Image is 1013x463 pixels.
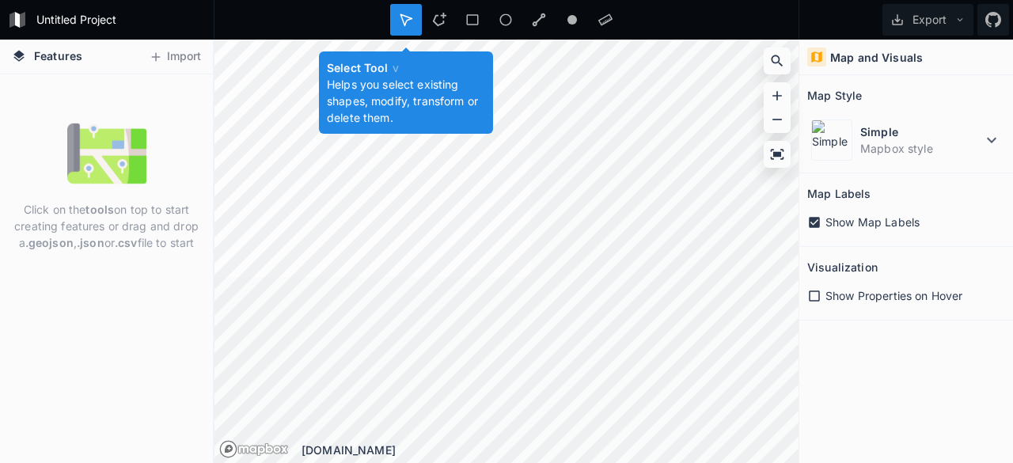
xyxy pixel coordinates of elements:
[860,123,982,140] dt: Simple
[25,236,74,249] strong: .geojson
[807,83,862,108] h2: Map Style
[34,47,82,64] span: Features
[830,49,923,66] h4: Map and Visuals
[12,201,201,251] p: Click on the on top to start creating features or drag and drop a , or file to start
[327,59,485,76] h4: Select Tool
[807,181,871,206] h2: Map Labels
[807,255,878,279] h2: Visualization
[67,114,146,193] img: empty
[393,61,399,74] span: v
[219,440,237,458] a: Mapbox logo
[327,76,485,126] p: Helps you select existing shapes, modify, transform or delete them.
[882,4,973,36] button: Export
[77,236,104,249] strong: .json
[825,214,920,230] span: Show Map Labels
[302,442,799,458] div: [DOMAIN_NAME]
[811,120,852,161] img: Simple
[219,440,289,458] a: Mapbox logo
[860,140,982,157] dd: Mapbox style
[141,44,209,70] button: Import
[825,287,962,304] span: Show Properties on Hover
[115,236,138,249] strong: .csv
[85,203,114,216] strong: tools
